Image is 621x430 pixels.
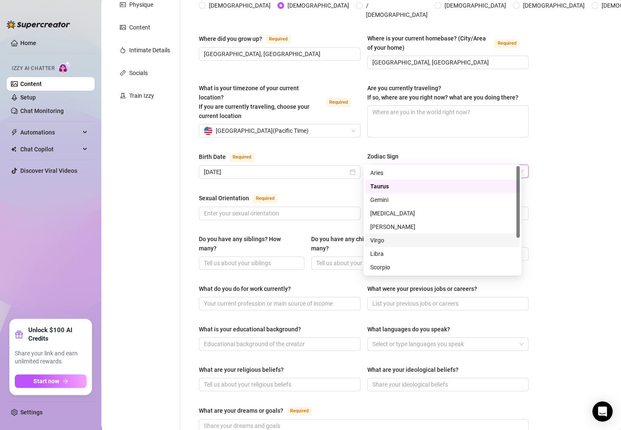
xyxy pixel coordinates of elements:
a: Content [20,81,42,87]
div: Where is your current homebase? (City/Area of your home) [367,34,491,52]
div: Content [129,23,150,32]
div: What are your religious beliefs? [199,365,284,374]
div: What are your dreams or goals? [199,406,283,415]
span: What is your timezone of your current location? If you are currently traveling, choose your curre... [199,85,309,119]
span: Required [287,406,312,416]
input: What are your ideological beliefs? [372,380,522,389]
div: Taurus [370,182,515,191]
span: idcard [120,2,126,8]
input: Do you have any siblings? How many? [204,258,298,268]
span: Required [326,98,351,107]
div: Where did you grow up? [199,34,262,43]
label: What is your educational background? [199,325,307,334]
input: Do you have any children? How many? [316,258,410,268]
div: Libra [370,249,515,258]
input: What were your previous jobs or careers? [372,299,522,308]
img: logo-BBDzfeDw.svg [7,20,70,29]
label: What were your previous jobs or careers? [367,284,483,293]
span: [DEMOGRAPHIC_DATA] [284,1,353,10]
div: Intimate Details [129,46,170,55]
a: Chat Monitoring [20,107,64,114]
div: Birth Date [199,152,226,161]
div: Taurus [365,180,520,193]
input: What is your educational background? [204,339,354,349]
div: Gemini [370,195,515,204]
div: Virgo [365,234,520,247]
a: Settings [20,409,43,416]
span: Are you currently traveling? If so, where are you right now? what are you doing there? [367,85,518,101]
div: Leo [365,220,520,234]
div: Scorpio [370,263,515,272]
div: Open Intercom Messenger [592,401,613,422]
img: Chat Copilot [11,146,16,152]
div: What languages do you speak? [367,325,450,334]
div: Gemini [365,193,520,207]
div: Aries [370,168,515,177]
div: Socials [129,68,148,78]
div: [PERSON_NAME] [370,222,515,231]
div: Do you have any children? How many? [311,234,411,253]
span: Automations [20,126,80,139]
span: Chat Copilot [20,142,80,156]
label: Where is your current homebase? (City/Area of your home) [367,34,529,52]
span: arrow-right [62,378,68,384]
div: What are your ideological beliefs? [367,365,458,374]
div: Cancer [365,207,520,220]
label: Zodiac Sign [367,152,404,161]
span: Izzy AI Chatter [12,64,54,73]
label: Do you have any siblings? How many? [199,234,304,253]
strong: Unlock $100 AI Credits [28,326,87,343]
span: Start now [33,378,59,384]
label: What are your dreams or goals? [199,406,321,416]
span: Required [252,194,278,203]
button: Start nowarrow-right [15,374,87,388]
span: Required [229,153,255,162]
img: AI Chatter [58,61,71,73]
span: [DEMOGRAPHIC_DATA] [520,1,588,10]
span: fire [120,47,126,53]
input: What languages do you speak? [372,339,374,349]
img: us [204,126,212,135]
input: What do you do for work currently? [204,299,354,308]
label: What are your ideological beliefs? [367,365,464,374]
div: What is your educational background? [199,325,301,334]
a: Setup [20,94,36,101]
label: Sexual Orientation [199,193,287,203]
span: Required [266,35,291,44]
div: Virgo [370,236,515,245]
input: Where is your current homebase? (City/Area of your home) [372,58,522,67]
input: What are your religious beliefs? [204,380,354,389]
input: Where did you grow up? [204,49,354,59]
span: thunderbolt [11,129,18,136]
input: Sexual Orientation [204,209,354,218]
span: [DEMOGRAPHIC_DATA] [206,1,274,10]
div: Train Izzy [129,91,154,100]
div: Zodiac Sign [367,152,399,161]
div: What were your previous jobs or careers? [367,284,477,293]
span: [DEMOGRAPHIC_DATA] [441,1,510,10]
div: Do you have any siblings? How many? [199,234,298,253]
span: link [120,70,126,76]
a: Discover Viral Videos [20,167,77,174]
label: What languages do you speak? [367,325,456,334]
label: Where did you grow up? [199,34,300,44]
div: Sexual Orientation [199,193,249,203]
span: picture [120,24,126,30]
span: gift [15,330,23,339]
span: experiment [120,93,126,99]
div: [MEDICAL_DATA] [370,209,515,218]
a: Home [20,40,36,46]
span: Share your link and earn unlimited rewards [15,349,87,366]
label: Birth Date [199,152,264,162]
span: Required [494,39,519,48]
span: [GEOGRAPHIC_DATA] ( Pacific Time ) [216,124,309,137]
label: What do you do for work currently? [199,284,297,293]
label: Do you have any children? How many? [311,234,417,253]
div: Scorpio [365,261,520,274]
input: Birth Date [204,167,348,177]
div: Libra [365,247,520,261]
div: Aries [365,166,520,180]
div: What do you do for work currently? [199,284,291,293]
label: What are your religious beliefs? [199,365,290,374]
